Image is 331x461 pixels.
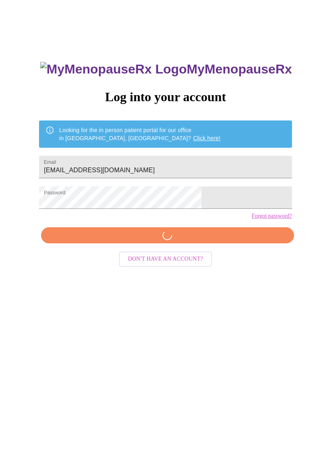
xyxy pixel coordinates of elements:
h3: Log into your account [39,90,292,104]
a: Forgot password? [252,213,292,219]
div: Looking for the in person patient portal for our office in [GEOGRAPHIC_DATA], [GEOGRAPHIC_DATA]? [59,123,220,145]
a: Click here! [193,135,220,141]
h3: MyMenopauseRx [40,62,292,77]
button: Don't have an account? [119,251,212,267]
a: Don't have an account? [117,255,214,262]
span: Don't have an account? [128,254,203,264]
img: MyMenopauseRx Logo [40,62,187,77]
